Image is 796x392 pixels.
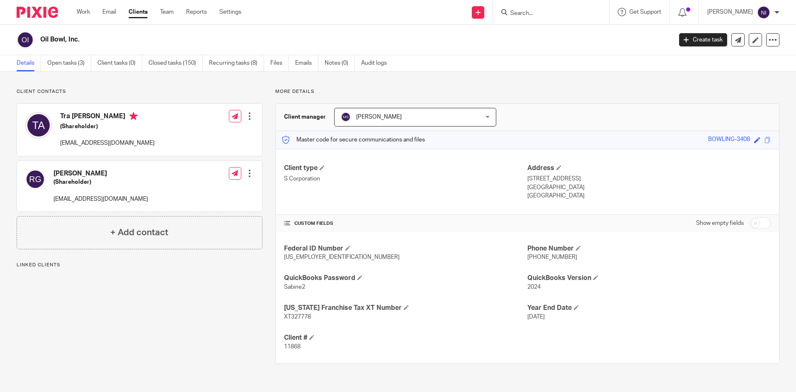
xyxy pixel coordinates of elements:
img: Pixie [17,7,58,18]
span: [PERSON_NAME] [356,114,402,120]
h4: [US_STATE] Franchise Tax XT Number [284,304,527,312]
i: Primary [129,112,138,120]
a: Emails [295,55,318,71]
a: Notes (0) [325,55,355,71]
img: svg%3E [25,112,52,139]
a: Audit logs [361,55,393,71]
span: XT327778 [284,314,311,320]
h3: Client manager [284,113,326,121]
p: S Corporation [284,175,527,183]
span: Get Support [629,9,661,15]
p: [STREET_ADDRESS] [527,175,771,183]
img: svg%3E [757,6,770,19]
h4: Address [527,164,771,173]
span: Sabine2 [284,284,305,290]
a: Email [102,8,116,16]
span: [US_EMPLOYER_IDENTIFICATION_NUMBER] [284,254,400,260]
img: svg%3E [341,112,351,122]
h2: Oil Bowl, Inc. [40,35,541,44]
h4: QuickBooks Password [284,274,527,282]
h4: Phone Number [527,244,771,253]
span: 2024 [527,284,541,290]
div: BOWLING-3408 [708,135,750,145]
h4: Tra [PERSON_NAME] [60,112,155,122]
h4: + Add contact [110,226,168,239]
p: More details [275,88,779,95]
h4: CUSTOM FIELDS [284,220,527,227]
a: Files [270,55,289,71]
span: [PHONE_NUMBER] [527,254,577,260]
input: Search [510,10,584,17]
a: Details [17,55,41,71]
a: Client tasks (0) [97,55,142,71]
p: Linked clients [17,262,262,268]
a: Closed tasks (150) [148,55,203,71]
h5: (Shareholder) [53,178,148,186]
span: 11868 [284,344,301,350]
p: [GEOGRAPHIC_DATA] [527,183,771,192]
p: [PERSON_NAME] [707,8,753,16]
a: Work [77,8,90,16]
a: Team [160,8,174,16]
a: Create task [679,33,727,46]
h4: [PERSON_NAME] [53,169,148,178]
span: [DATE] [527,314,545,320]
h4: QuickBooks Version [527,274,771,282]
img: svg%3E [17,31,34,49]
a: Settings [219,8,241,16]
h5: (Shareholder) [60,122,155,131]
h4: Client # [284,334,527,342]
h4: Client type [284,164,527,173]
a: Open tasks (3) [47,55,91,71]
h4: Federal ID Number [284,244,527,253]
p: [GEOGRAPHIC_DATA] [527,192,771,200]
p: Master code for secure communications and files [282,136,425,144]
label: Show empty fields [696,219,744,227]
p: [EMAIL_ADDRESS][DOMAIN_NAME] [53,195,148,203]
img: svg%3E [25,169,45,189]
p: [EMAIL_ADDRESS][DOMAIN_NAME] [60,139,155,147]
a: Clients [129,8,148,16]
h4: Year End Date [527,304,771,312]
a: Reports [186,8,207,16]
a: Recurring tasks (8) [209,55,264,71]
p: Client contacts [17,88,262,95]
